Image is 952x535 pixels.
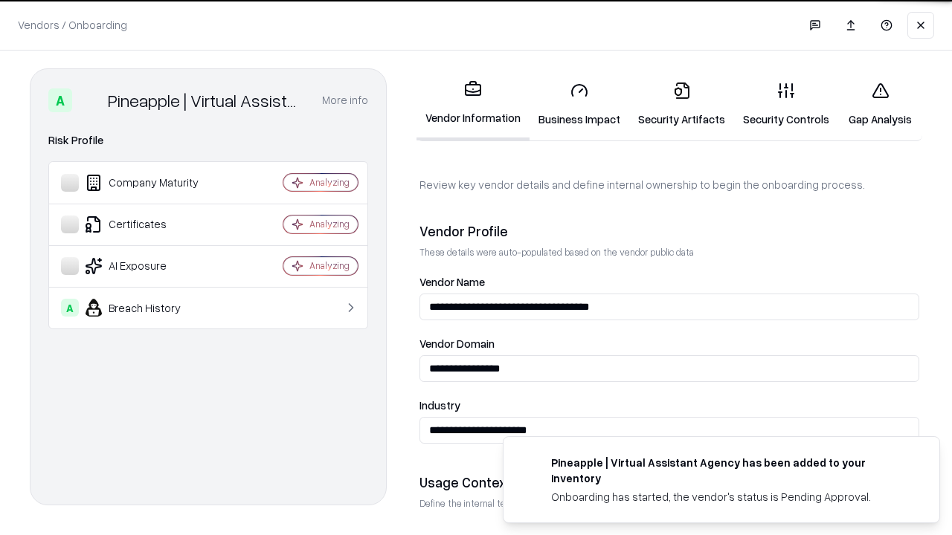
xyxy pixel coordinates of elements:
[416,68,530,140] a: Vendor Information
[61,257,239,275] div: AI Exposure
[48,88,72,112] div: A
[419,222,919,240] div: Vendor Profile
[48,132,368,149] div: Risk Profile
[419,400,919,411] label: Industry
[61,299,239,317] div: Breach History
[309,259,350,272] div: Analyzing
[838,70,922,139] a: Gap Analysis
[419,473,919,491] div: Usage Context
[61,174,239,192] div: Company Maturity
[322,87,368,114] button: More info
[419,177,919,192] p: Review key vendor details and define internal ownership to begin the onboarding process.
[551,489,904,505] div: Onboarding has started, the vendor's status is Pending Approval.
[629,70,734,139] a: Security Artifacts
[78,88,102,112] img: Pineapple | Virtual Assistant Agency
[551,455,904,486] div: Pineapple | Virtual Assistant Agency has been added to your inventory
[419,276,919,288] label: Vendor Name
[61,215,239,233] div: Certificates
[309,218,350,230] div: Analyzing
[61,299,79,317] div: A
[419,497,919,510] p: Define the internal team and reason for using this vendor. This helps assess business relevance a...
[419,338,919,349] label: Vendor Domain
[530,70,629,139] a: Business Impact
[309,176,350,189] div: Analyzing
[521,455,539,473] img: trypineapple.com
[108,88,304,112] div: Pineapple | Virtual Assistant Agency
[734,70,838,139] a: Security Controls
[18,17,127,33] p: Vendors / Onboarding
[419,246,919,259] p: These details were auto-populated based on the vendor public data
